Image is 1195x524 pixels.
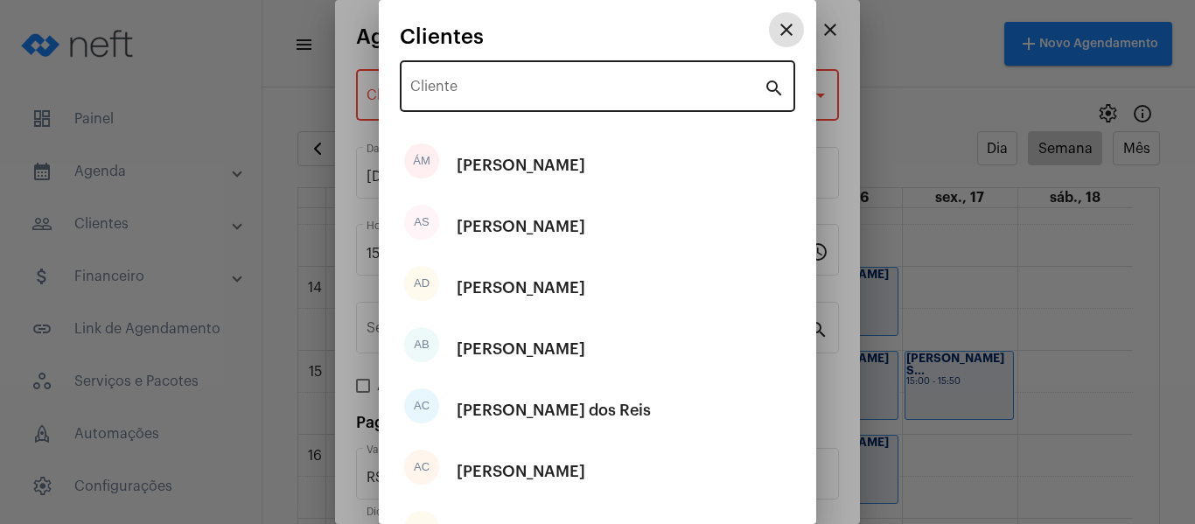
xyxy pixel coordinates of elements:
input: Pesquisar cliente [410,82,764,98]
div: [PERSON_NAME] [457,445,585,498]
div: AB [404,327,439,362]
mat-icon: close [776,19,797,40]
div: AS [404,205,439,240]
div: [PERSON_NAME] [457,139,585,192]
div: [PERSON_NAME] [457,200,585,253]
span: Clientes [400,25,484,48]
div: AD [404,266,439,301]
div: [PERSON_NAME] [457,262,585,314]
div: [PERSON_NAME] [457,323,585,375]
div: AC [404,450,439,485]
div: [PERSON_NAME] dos Reis [457,384,651,437]
mat-icon: search [764,77,785,98]
div: ÁM [404,143,439,178]
div: AC [404,388,439,423]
